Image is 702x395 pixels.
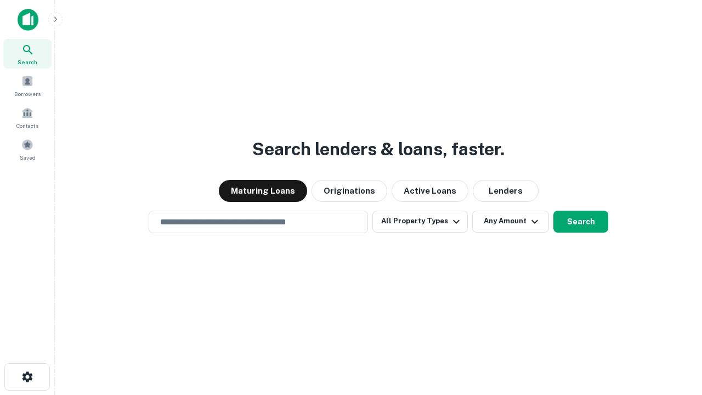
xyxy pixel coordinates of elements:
[16,121,38,130] span: Contacts
[473,180,539,202] button: Lenders
[312,180,387,202] button: Originations
[553,211,608,233] button: Search
[18,9,38,31] img: capitalize-icon.png
[3,103,52,132] a: Contacts
[20,153,36,162] span: Saved
[14,89,41,98] span: Borrowers
[3,71,52,100] a: Borrowers
[647,307,702,360] iframe: Chat Widget
[372,211,468,233] button: All Property Types
[3,39,52,69] a: Search
[219,180,307,202] button: Maturing Loans
[252,136,505,162] h3: Search lenders & loans, faster.
[3,134,52,164] a: Saved
[472,211,549,233] button: Any Amount
[18,58,37,66] span: Search
[392,180,468,202] button: Active Loans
